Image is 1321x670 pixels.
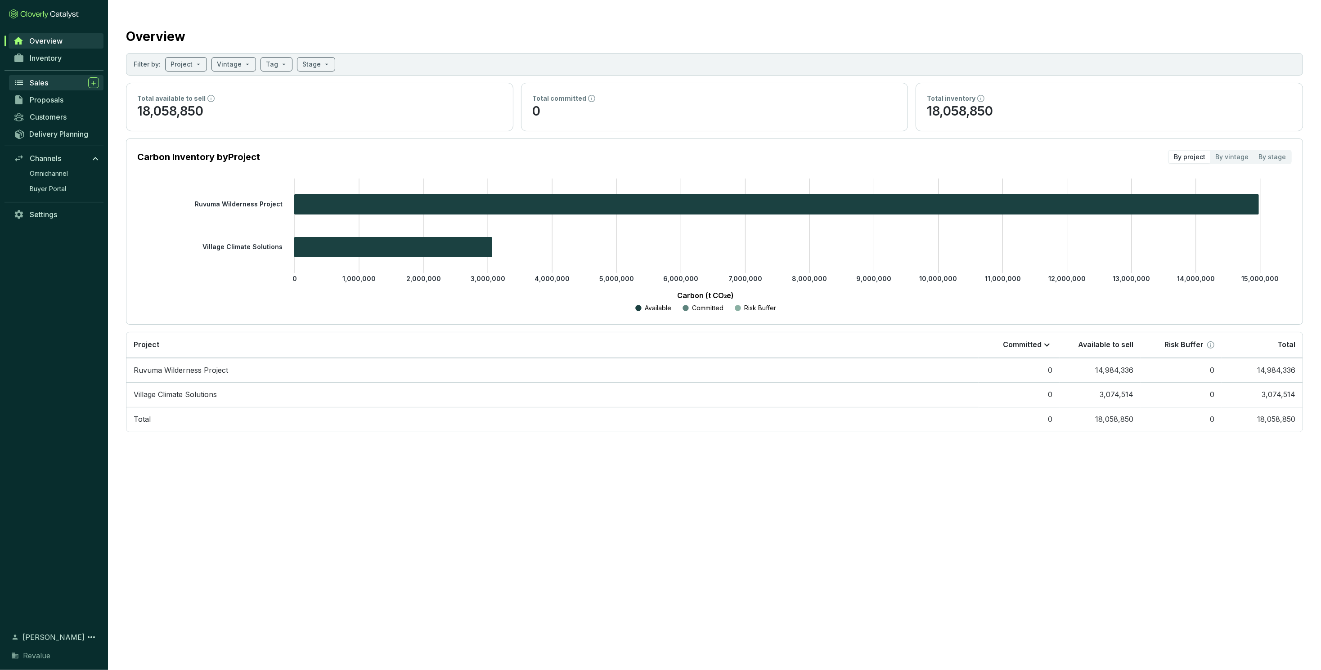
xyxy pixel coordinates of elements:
[151,290,1260,301] p: Carbon (t CO₂e)
[9,75,103,90] a: Sales
[979,407,1060,432] td: 0
[1169,151,1210,163] div: By project
[29,36,63,45] span: Overview
[535,275,570,282] tspan: 4,000,000
[126,27,185,46] h2: Overview
[532,103,897,120] p: 0
[25,167,103,180] a: Omnichannel
[1222,358,1303,383] td: 14,984,336
[744,304,776,313] p: Risk Buffer
[1222,332,1303,358] th: Total
[30,78,48,87] span: Sales
[137,151,260,163] p: Carbon Inventory by Project
[471,275,505,282] tspan: 3,000,000
[979,358,1060,383] td: 0
[30,210,57,219] span: Settings
[9,207,103,222] a: Settings
[30,54,62,63] span: Inventory
[9,151,103,166] a: Channels
[1141,407,1222,432] td: 0
[23,650,50,661] span: Revalue
[920,275,957,282] tspan: 10,000,000
[126,332,979,358] th: Project
[663,275,698,282] tspan: 6,000,000
[1210,151,1254,163] div: By vintage
[1177,275,1215,282] tspan: 14,000,000
[134,60,161,69] p: Filter by:
[927,94,975,103] p: Total inventory
[1141,382,1222,407] td: 0
[979,382,1060,407] td: 0
[692,304,723,313] p: Committed
[9,126,103,141] a: Delivery Planning
[9,109,103,125] a: Customers
[406,275,441,282] tspan: 2,000,000
[599,275,634,282] tspan: 5,000,000
[1113,275,1150,282] tspan: 13,000,000
[1060,382,1141,407] td: 3,074,514
[1003,340,1042,350] p: Committed
[1222,382,1303,407] td: 3,074,514
[1060,358,1141,383] td: 14,984,336
[30,95,63,104] span: Proposals
[645,304,671,313] p: Available
[532,94,586,103] p: Total committed
[30,184,66,193] span: Buyer Portal
[1164,340,1204,350] p: Risk Buffer
[126,358,979,383] td: Ruvuma Wilderness Project
[137,103,502,120] p: 18,058,850
[1060,407,1141,432] td: 18,058,850
[1141,358,1222,383] td: 0
[195,200,283,208] tspan: Ruvuma Wilderness Project
[1168,150,1292,164] div: segmented control
[985,275,1021,282] tspan: 11,000,000
[1254,151,1291,163] div: By stage
[30,112,67,121] span: Customers
[1060,332,1141,358] th: Available to sell
[30,169,68,178] span: Omnichannel
[22,632,85,643] span: [PERSON_NAME]
[1222,407,1303,432] td: 18,058,850
[1242,275,1279,282] tspan: 15,000,000
[29,130,88,138] span: Delivery Planning
[9,50,103,66] a: Inventory
[1048,275,1086,282] tspan: 12,000,000
[30,154,61,163] span: Channels
[728,275,762,282] tspan: 7,000,000
[292,275,297,282] tspan: 0
[137,94,206,103] p: Total available to sell
[126,407,979,432] td: Total
[342,275,376,282] tspan: 1,000,000
[927,103,1292,120] p: 18,058,850
[9,92,103,107] a: Proposals
[126,382,979,407] td: Village Climate Solutions
[202,243,283,250] tspan: Village Climate Solutions
[792,275,827,282] tspan: 8,000,000
[9,33,103,49] a: Overview
[857,275,892,282] tspan: 9,000,000
[25,182,103,196] a: Buyer Portal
